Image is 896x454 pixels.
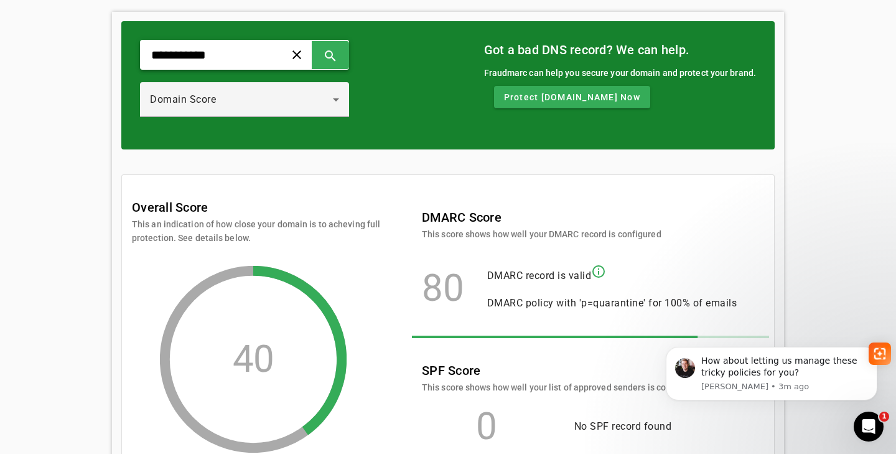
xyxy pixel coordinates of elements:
div: Fraudmarc can help you secure your domain and protect your brand. [484,66,757,80]
span: Protect [DOMAIN_NAME] Now [504,91,640,103]
div: 80 [422,282,465,295]
mat-card-subtitle: This an indication of how close your domain is to acheving full protection. See details below. [132,217,381,245]
mat-card-title: DMARC Score [422,207,661,227]
mat-card-title: SPF Score [422,361,700,381]
mat-card-subtitle: This score shows how well your list of approved senders is configured [422,381,700,394]
iframe: Intercom live chat [854,412,884,442]
div: 40 [233,353,274,366]
mat-card-title: Overall Score [132,197,208,217]
mat-card-title: Got a bad DNS record? We can help. [484,40,757,60]
div: 0 [422,420,552,433]
mat-icon: info_outline [591,264,606,279]
span: Domain Score [150,93,216,105]
iframe: Intercom notifications message [647,331,896,448]
span: DMARC policy with 'p=quarantine' for 100% of emails [487,297,737,309]
mat-card-subtitle: This score shows how well your DMARC record is configured [422,227,661,241]
button: Protect [DOMAIN_NAME] Now [494,86,650,108]
span: No SPF record found [574,420,672,432]
span: 1 [879,412,889,422]
span: DMARC record is valid [487,270,592,281]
